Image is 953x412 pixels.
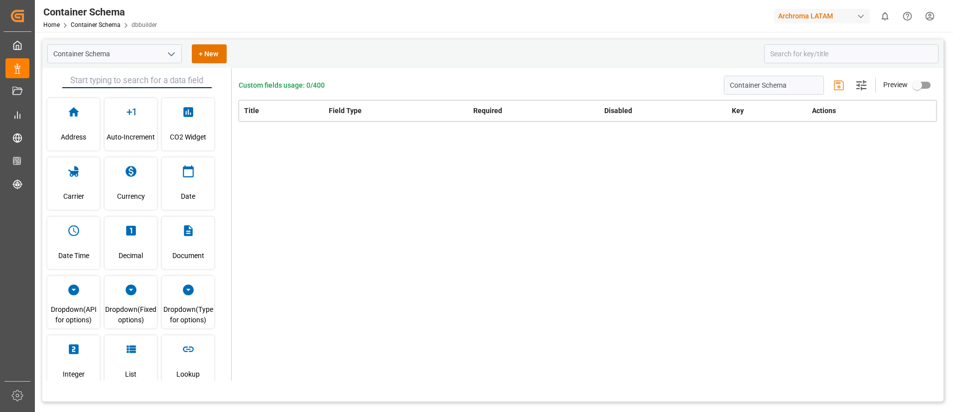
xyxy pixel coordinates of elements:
[599,101,727,122] th: Disabled
[874,5,896,27] button: show 0 new notifications
[801,101,937,122] th: Actions
[239,80,325,91] span: Custom fields usage: 0/400
[107,124,155,150] span: Auto-Increment
[117,183,145,210] span: Currency
[43,21,60,28] a: Home
[181,183,195,210] span: Date
[105,301,157,328] span: Dropdown(Fixed options)
[47,44,182,63] input: Type to search/select
[727,101,801,121] th: Key
[43,4,157,19] div: Container Schema
[170,124,206,150] span: CO2 Widget
[119,242,143,269] span: Decimal
[724,76,824,95] input: Enter schema title
[125,361,136,388] span: List
[192,44,227,63] button: + New
[239,101,324,122] th: Title
[172,242,204,269] span: Document
[896,5,919,27] button: Help Center
[774,6,874,25] button: Archroma LATAM
[324,101,468,122] th: Field Type
[71,21,121,28] a: Container Schema
[764,44,939,63] input: Search for key/title
[176,361,200,388] span: Lookup
[58,242,89,269] span: Date Time
[63,361,85,388] span: Integer
[468,101,599,122] th: Required
[883,81,908,89] span: Preview
[61,124,86,150] span: Address
[774,9,870,23] div: Archroma LATAM
[62,73,212,88] input: Start typing to search for a data field
[63,183,84,210] span: Carrier
[163,46,178,62] button: open menu
[162,301,214,328] span: Dropdown(Type for options)
[47,301,100,328] span: Dropdown(API for options)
